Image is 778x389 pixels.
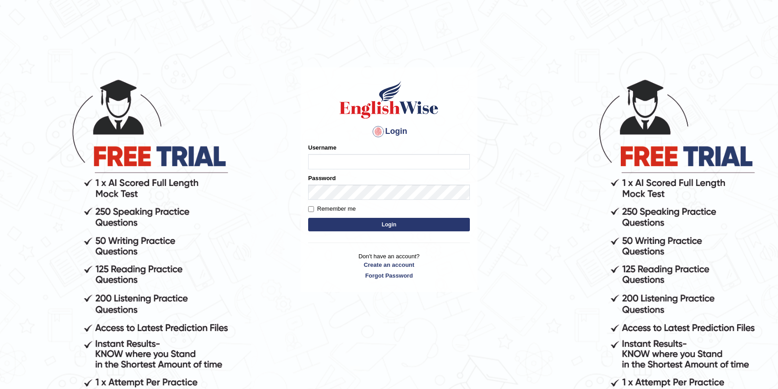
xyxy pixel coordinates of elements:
label: Password [308,174,336,182]
button: Login [308,218,470,231]
img: Logo of English Wise sign in for intelligent practice with AI [338,80,440,120]
h4: Login [308,124,470,139]
p: Don't have an account? [308,252,470,280]
a: Forgot Password [308,271,470,280]
a: Create an account [308,261,470,269]
label: Username [308,143,336,152]
label: Remember me [308,204,356,213]
input: Remember me [308,206,314,212]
